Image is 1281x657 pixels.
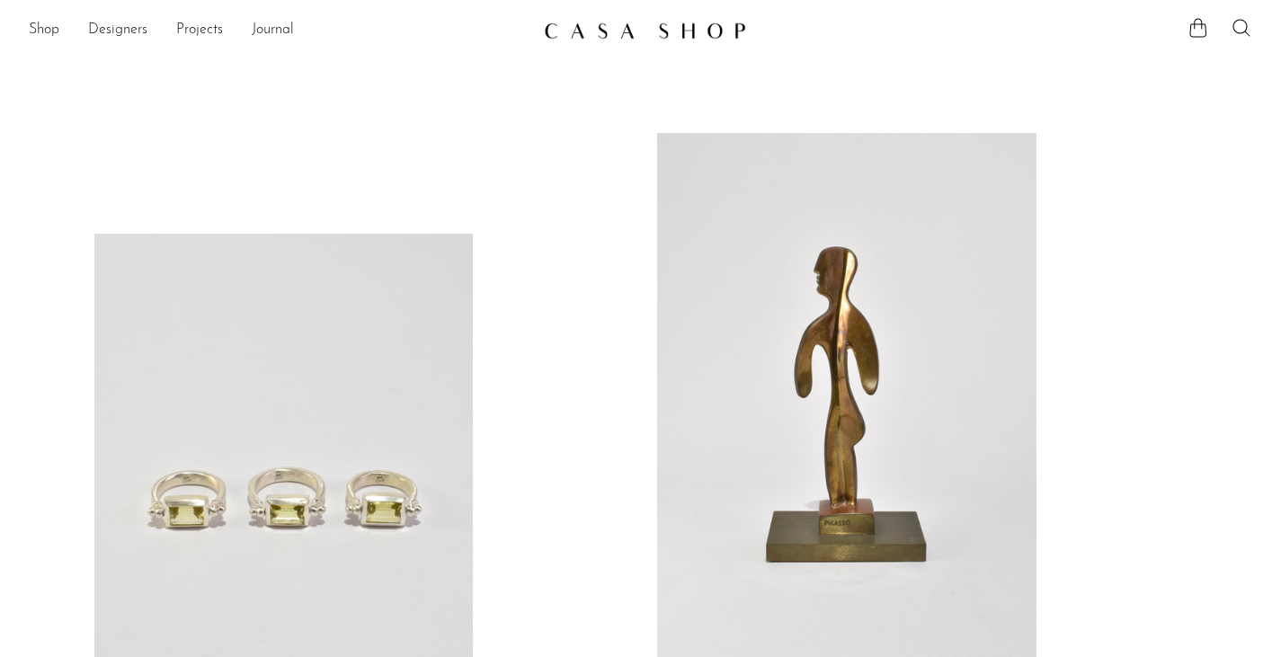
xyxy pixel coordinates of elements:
a: Journal [252,19,294,42]
a: Projects [176,19,223,42]
a: Designers [88,19,147,42]
a: Shop [29,19,59,42]
ul: NEW HEADER MENU [29,15,529,46]
nav: Desktop navigation [29,15,529,46]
